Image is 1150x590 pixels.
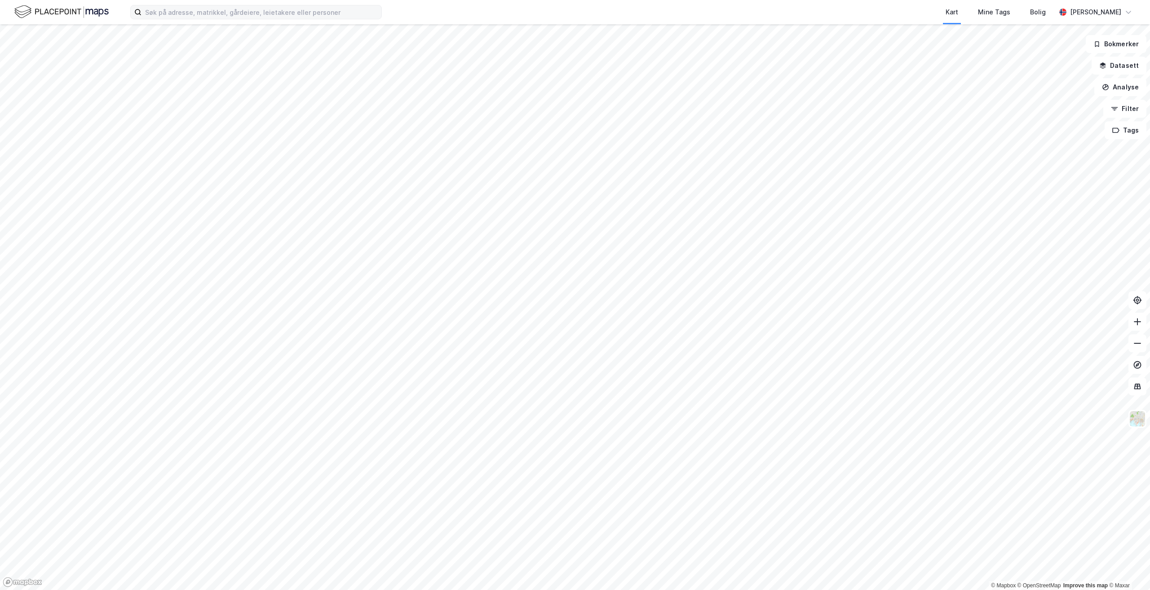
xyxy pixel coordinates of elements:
div: Bolig [1030,7,1046,18]
div: [PERSON_NAME] [1070,7,1121,18]
div: Kontrollprogram for chat [1105,547,1150,590]
img: logo.f888ab2527a4732fd821a326f86c7f29.svg [14,4,109,20]
div: Mine Tags [978,7,1010,18]
div: Kart [946,7,958,18]
iframe: Chat Widget [1105,547,1150,590]
input: Søk på adresse, matrikkel, gårdeiere, leietakere eller personer [142,5,381,19]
